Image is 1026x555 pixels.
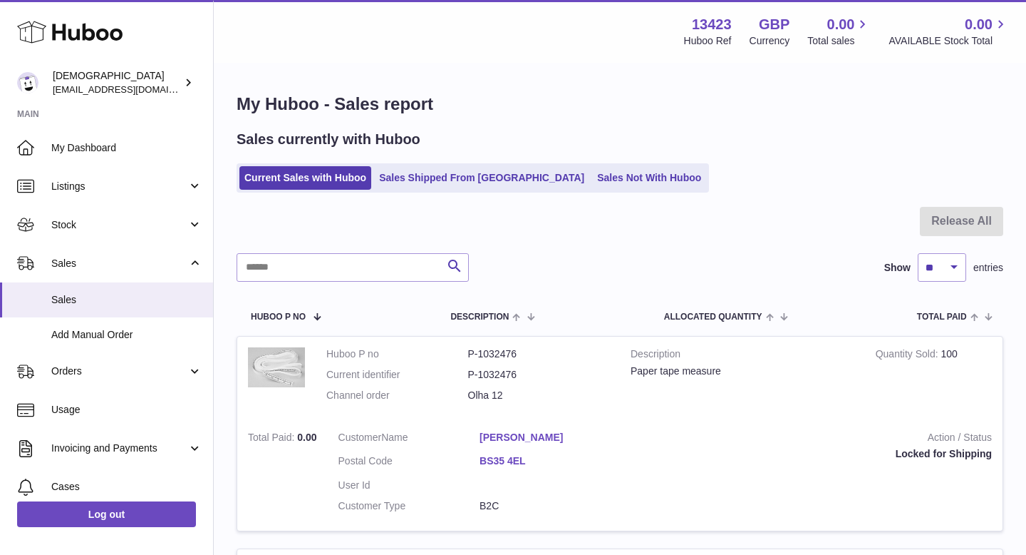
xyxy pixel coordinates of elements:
a: BS35 4EL [480,454,621,468]
dd: Olha 12 [468,389,610,402]
span: 0.00 [965,15,993,34]
a: Current Sales with Huboo [239,166,371,190]
dt: Channel order [326,389,468,402]
span: Sales [51,257,187,270]
span: Orders [51,365,187,378]
div: [DEMOGRAPHIC_DATA] [53,69,181,96]
div: Huboo Ref [684,34,732,48]
a: 0.00 Total sales [807,15,871,48]
span: Description [450,312,509,322]
div: Currency [750,34,790,48]
dt: Name [338,431,480,448]
strong: Quantity Sold [876,348,941,363]
span: Cases [51,480,202,494]
span: 0.00 [297,432,316,443]
dt: Customer Type [338,499,480,513]
label: Show [884,261,911,275]
dt: Current identifier [326,368,468,382]
span: Huboo P no [251,312,306,322]
span: Usage [51,403,202,417]
span: Sales [51,293,202,307]
dt: Postal Code [338,454,480,472]
span: [EMAIL_ADDRESS][DOMAIN_NAME] [53,83,209,95]
h1: My Huboo - Sales report [237,93,1003,116]
dt: Huboo P no [326,347,468,361]
a: [PERSON_NAME] [480,431,621,444]
a: Sales Shipped From [GEOGRAPHIC_DATA] [374,166,589,190]
span: Stock [51,218,187,232]
div: Locked for Shipping [643,447,992,461]
strong: Total Paid [248,432,297,447]
span: Add Manual Order [51,328,202,342]
span: AVAILABLE Stock Total [888,34,1009,48]
a: 0.00 AVAILABLE Stock Total [888,15,1009,48]
span: entries [973,261,1003,275]
dd: P-1032476 [468,368,610,382]
dd: B2C [480,499,621,513]
span: 0.00 [827,15,855,34]
td: 100 [865,337,1002,420]
strong: Action / Status [643,431,992,448]
dd: P-1032476 [468,347,610,361]
dt: User Id [338,479,480,492]
h2: Sales currently with Huboo [237,130,420,149]
span: Customer [338,432,382,443]
span: My Dashboard [51,141,202,155]
a: Sales Not With Huboo [592,166,706,190]
span: Invoicing and Payments [51,442,187,455]
span: ALLOCATED Quantity [664,312,762,322]
span: Listings [51,180,187,193]
a: Log out [17,501,196,527]
strong: GBP [759,15,789,34]
strong: 13423 [692,15,732,34]
img: olgazyuz@outlook.com [17,72,38,93]
span: Total sales [807,34,871,48]
div: Paper tape measure [631,365,854,378]
img: 1739881904.png [248,347,305,387]
strong: Description [631,347,854,365]
span: Total paid [917,312,967,322]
